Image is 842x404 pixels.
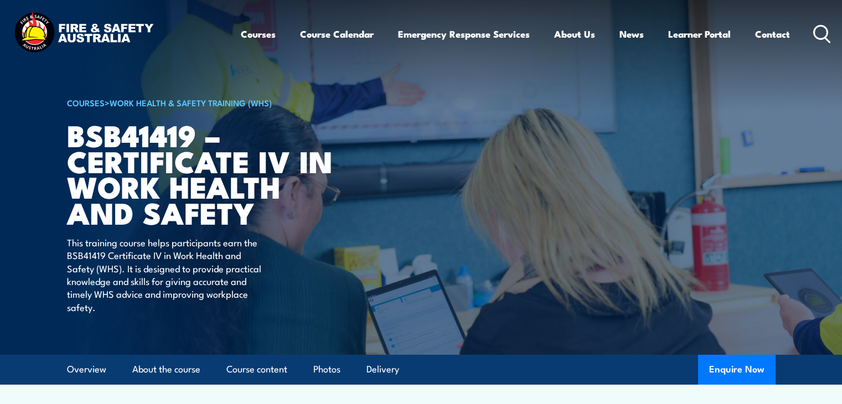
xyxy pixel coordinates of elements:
p: This training course helps participants earn the BSB41419 Certificate IV in Work Health and Safet... [67,236,269,313]
a: COURSES [67,96,105,108]
a: Course Calendar [300,19,374,49]
a: Learner Portal [668,19,731,49]
a: Overview [67,355,106,384]
a: Delivery [366,355,399,384]
a: News [619,19,644,49]
h6: > [67,96,340,109]
a: About Us [554,19,595,49]
h1: BSB41419 – Certificate IV in Work Health and Safety [67,122,340,225]
a: Course content [226,355,287,384]
a: Work Health & Safety Training (WHS) [110,96,272,108]
a: Courses [241,19,276,49]
a: About the course [132,355,200,384]
a: Contact [755,19,790,49]
a: Photos [313,355,340,384]
button: Enquire Now [698,355,776,385]
a: Emergency Response Services [398,19,530,49]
